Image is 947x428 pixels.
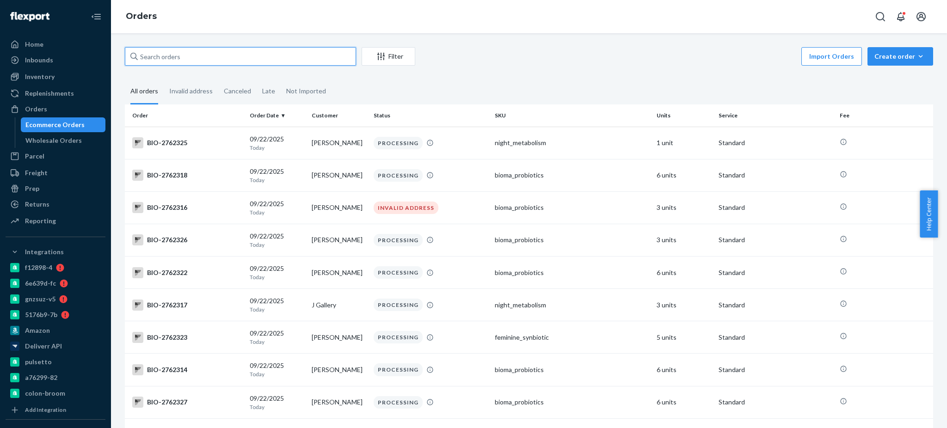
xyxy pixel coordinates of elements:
[132,267,242,278] div: BIO-2762322
[25,389,65,398] div: colon-broom
[250,329,304,346] div: 09/22/2025
[491,104,653,127] th: SKU
[25,326,50,335] div: Amazon
[6,69,105,84] a: Inventory
[920,190,938,238] button: Help Center
[719,171,832,180] p: Standard
[6,370,105,385] a: a76299-82
[6,386,105,401] a: colon-broom
[250,306,304,313] p: Today
[25,104,47,114] div: Orders
[250,199,304,216] div: 09/22/2025
[653,159,715,191] td: 6 units
[250,208,304,216] p: Today
[308,321,370,354] td: [PERSON_NAME]
[836,104,933,127] th: Fee
[250,338,304,346] p: Today
[6,276,105,291] a: 6e639d-fc
[126,11,157,21] a: Orders
[495,138,649,147] div: night_metabolism
[262,79,275,103] div: Late
[21,117,106,132] a: Ecommerce Orders
[25,184,39,193] div: Prep
[308,354,370,386] td: [PERSON_NAME]
[250,135,304,152] div: 09/22/2025
[250,296,304,313] div: 09/22/2025
[25,168,48,177] div: Freight
[495,171,649,180] div: bioma_probiotics
[719,138,832,147] p: Standard
[6,214,105,228] a: Reporting
[308,191,370,224] td: [PERSON_NAME]
[6,102,105,116] a: Orders
[6,245,105,259] button: Integrations
[25,357,52,367] div: pulsetto
[250,144,304,152] p: Today
[25,200,49,209] div: Returns
[250,232,304,249] div: 09/22/2025
[719,235,832,245] p: Standard
[25,216,56,226] div: Reporting
[312,111,366,119] div: Customer
[653,321,715,354] td: 5 units
[250,370,304,378] p: Today
[495,203,649,212] div: bioma_probiotics
[6,339,105,354] a: Deliverr API
[308,224,370,256] td: [PERSON_NAME]
[6,404,105,416] a: Add Integration
[653,386,715,418] td: 6 units
[871,7,890,26] button: Open Search Box
[132,170,242,181] div: BIO-2762318
[374,331,423,343] div: PROCESSING
[374,137,423,149] div: PROCESSING
[6,37,105,52] a: Home
[892,7,910,26] button: Open notifications
[653,257,715,289] td: 6 units
[495,365,649,374] div: bioma_probiotics
[125,104,246,127] th: Order
[374,169,423,182] div: PROCESSING
[653,289,715,321] td: 3 units
[719,203,832,212] p: Standard
[250,241,304,249] p: Today
[6,149,105,164] a: Parcel
[246,104,308,127] th: Order Date
[25,294,55,304] div: gnzsuz-v5
[25,247,64,257] div: Integrations
[25,72,55,81] div: Inventory
[374,299,423,311] div: PROCESSING
[25,406,66,414] div: Add Integration
[25,40,43,49] div: Home
[374,266,423,279] div: PROCESSING
[6,165,105,180] a: Freight
[308,289,370,321] td: J Gallery
[6,323,105,338] a: Amazon
[21,133,106,148] a: Wholesale Orders
[308,257,370,289] td: [PERSON_NAME]
[912,7,930,26] button: Open account menu
[132,234,242,245] div: BIO-2762326
[719,300,832,310] p: Standard
[6,260,105,275] a: f12898-4
[224,79,251,103] div: Canceled
[87,7,105,26] button: Close Navigation
[362,47,415,66] button: Filter
[25,373,57,382] div: a76299-82
[25,136,82,145] div: Wholesale Orders
[719,365,832,374] p: Standard
[719,397,832,407] p: Standard
[6,53,105,67] a: Inbounds
[370,104,491,127] th: Status
[495,300,649,310] div: night_metabolism
[374,363,423,376] div: PROCESSING
[25,310,57,319] div: 5176b9-7b
[495,235,649,245] div: bioma_probiotics
[132,300,242,311] div: BIO-2762317
[25,152,44,161] div: Parcel
[308,127,370,159] td: [PERSON_NAME]
[308,159,370,191] td: [PERSON_NAME]
[374,234,423,246] div: PROCESSING
[374,202,438,214] div: INVALID ADDRESS
[250,394,304,411] div: 09/22/2025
